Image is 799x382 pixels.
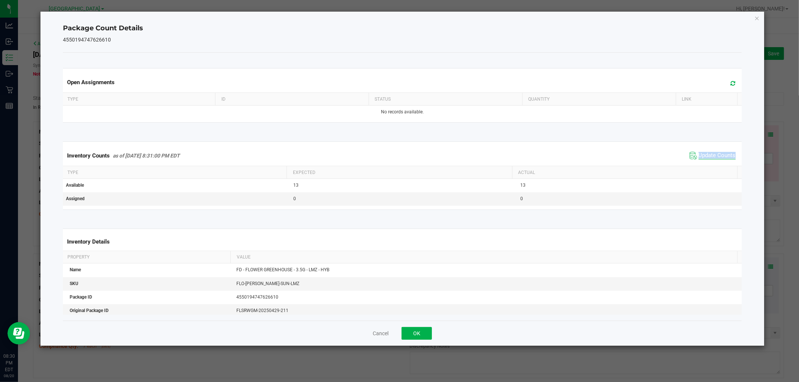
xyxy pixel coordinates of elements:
span: Value [237,254,251,260]
span: Type [67,97,78,102]
button: OK [402,327,432,340]
span: Status [375,97,391,102]
span: Type [67,170,78,175]
span: SKU [70,281,78,286]
h5: 4550194747626610 [63,37,741,43]
span: as of [DATE] 8:31:00 PM EDT [113,153,180,159]
span: FLO-[PERSON_NAME]-SUN-LMZ [236,281,299,286]
span: Open Assignments [67,79,115,86]
span: 4550194747626610 [236,294,278,300]
span: Inventory Counts [67,152,110,159]
span: FLSRWGM-20250429-211 [236,308,288,313]
td: No records available. [61,106,743,119]
span: Update Counts [699,152,736,159]
span: Original Package ID [70,308,109,313]
iframe: Resource center [7,322,30,345]
span: Assigned [66,196,85,201]
button: Cancel [373,330,388,337]
span: Link [682,97,691,102]
span: ID [221,97,226,102]
span: Property [67,254,90,260]
span: Available [66,183,84,188]
span: Name [70,267,81,272]
span: FD - FLOWER GREENHOUSE - 3.5G - LMZ - HYB [236,267,329,272]
span: Package ID [70,294,92,300]
span: 0 [293,196,296,201]
span: Inventory Details [67,238,110,245]
span: 0 [520,196,523,201]
button: Close [754,13,760,22]
span: Actual [518,170,535,175]
span: Expected [293,170,315,175]
span: 13 [293,183,299,188]
span: Quantity [528,97,550,102]
span: 13 [520,183,526,188]
h4: Package Count Details [63,24,741,33]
